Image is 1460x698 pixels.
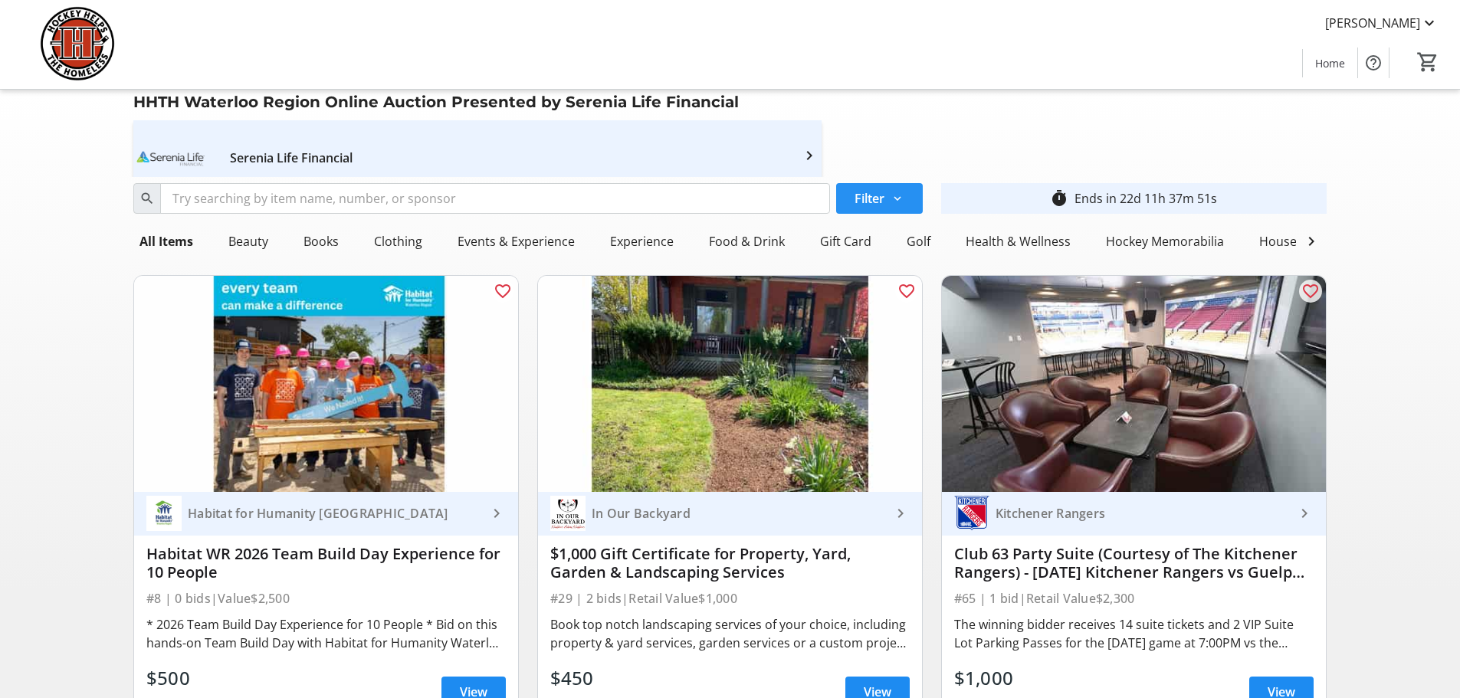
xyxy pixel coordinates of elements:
img: $1,000 Gift Certificate for Property, Yard, Garden & Landscaping Services [538,276,922,492]
img: Club 63 Party Suite (Courtesy of The Kitchener Rangers) - Tuesday November 18th Kitchener Rangers... [942,276,1326,492]
mat-icon: keyboard_arrow_right [487,504,506,523]
div: Book top notch landscaping services of your choice, including property & yard services, garden se... [550,615,910,652]
div: HHTH Waterloo Region Online Auction Presented by Serenia Life Financial [124,90,748,114]
img: In Our Backyard [550,496,586,531]
button: Cart [1414,48,1442,76]
div: $1,000 [954,664,1015,692]
button: [PERSON_NAME] [1313,11,1451,35]
mat-icon: favorite_outline [494,282,512,300]
div: Golf [901,226,937,257]
input: Try searching by item name, number, or sponsor [160,183,830,214]
mat-icon: keyboard_arrow_right [891,504,910,523]
span: Filter [855,189,884,208]
div: Clothing [368,226,428,257]
div: Habitat WR 2026 Team Build Day Experience for 10 People [146,545,506,582]
div: All Items [133,226,199,257]
div: #65 | 1 bid | Retail Value $2,300 [954,588,1314,609]
a: Kitchener RangersKitchener Rangers [942,492,1326,536]
a: In Our BackyardIn Our Backyard [538,492,922,536]
div: The winning bidder receives 14 suite tickets and 2 VIP Suite Lot Parking Passes for the [DATE] ga... [954,615,1314,652]
div: $450 [550,664,612,692]
div: In Our Backyard [586,506,891,521]
button: Help [1358,48,1389,78]
button: Filter [836,183,923,214]
a: Habitat for Humanity Waterloo RegionHabitat for Humanity [GEOGRAPHIC_DATA] [134,492,518,536]
img: Habitat WR 2026 Team Build Day Experience for 10 People [134,276,518,492]
div: Club 63 Party Suite (Courtesy of The Kitchener Rangers) - [DATE] Kitchener Rangers vs Guelph Stor... [954,545,1314,582]
div: $1,000 Gift Certificate for Property, Yard, Garden & Landscaping Services [550,545,910,582]
img: Kitchener Rangers [954,496,989,531]
img: Serenia Life Financial's logo [136,123,205,192]
div: Kitchener Rangers [989,506,1295,521]
div: Health & Wellness [960,226,1077,257]
mat-icon: favorite_outline [897,282,916,300]
div: Experience [604,226,680,257]
img: Habitat for Humanity Waterloo Region [146,496,182,531]
div: #8 | 0 bids | Value $2,500 [146,588,506,609]
mat-icon: keyboard_arrow_right [1295,504,1314,523]
a: Serenia Life Financial's logoSerenia Life Financial [124,123,831,192]
a: Home [1303,49,1357,77]
div: Serenia Life Financial [230,146,776,170]
div: Habitat for Humanity [GEOGRAPHIC_DATA] [182,506,487,521]
div: Gift Card [814,226,878,257]
div: Ends in 22d 11h 37m 51s [1074,189,1217,208]
div: Books [297,226,345,257]
mat-icon: timer_outline [1050,189,1068,208]
div: Beauty [222,226,274,257]
div: $500 [146,664,218,692]
span: [PERSON_NAME] [1325,14,1420,32]
div: Food & Drink [703,226,791,257]
img: Hockey Helps the Homeless's Logo [9,6,146,83]
div: #29 | 2 bids | Retail Value $1,000 [550,588,910,609]
div: Hockey Memorabilia [1100,226,1230,257]
div: Household [1253,226,1329,257]
div: * 2026 Team Build Day Experience for 10 People * Bid on this hands-on Team Build Day with Habitat... [146,615,506,652]
div: Events & Experience [451,226,581,257]
mat-icon: favorite_outline [1301,282,1320,300]
span: Home [1315,55,1345,71]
